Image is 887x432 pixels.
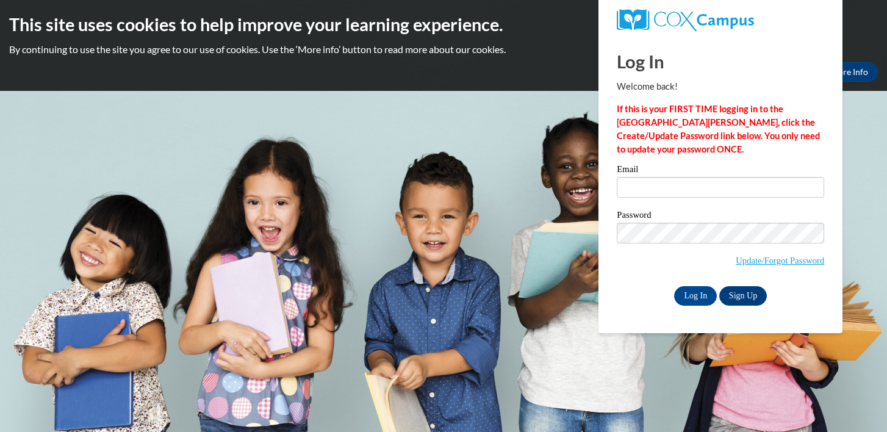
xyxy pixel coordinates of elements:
p: Welcome back! [617,80,824,93]
a: COX Campus [617,9,824,31]
input: Log In [674,286,717,306]
img: COX Campus [617,9,753,31]
a: More Info [821,62,878,82]
h1: Log In [617,49,824,74]
label: Email [617,165,824,177]
p: By continuing to use the site you agree to our use of cookies. Use the ‘More info’ button to read... [9,43,878,56]
a: Sign Up [719,286,767,306]
a: Update/Forgot Password [736,256,824,265]
strong: If this is your FIRST TIME logging in to the [GEOGRAPHIC_DATA][PERSON_NAME], click the Create/Upd... [617,104,820,154]
label: Password [617,211,824,223]
h2: This site uses cookies to help improve your learning experience. [9,12,878,37]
